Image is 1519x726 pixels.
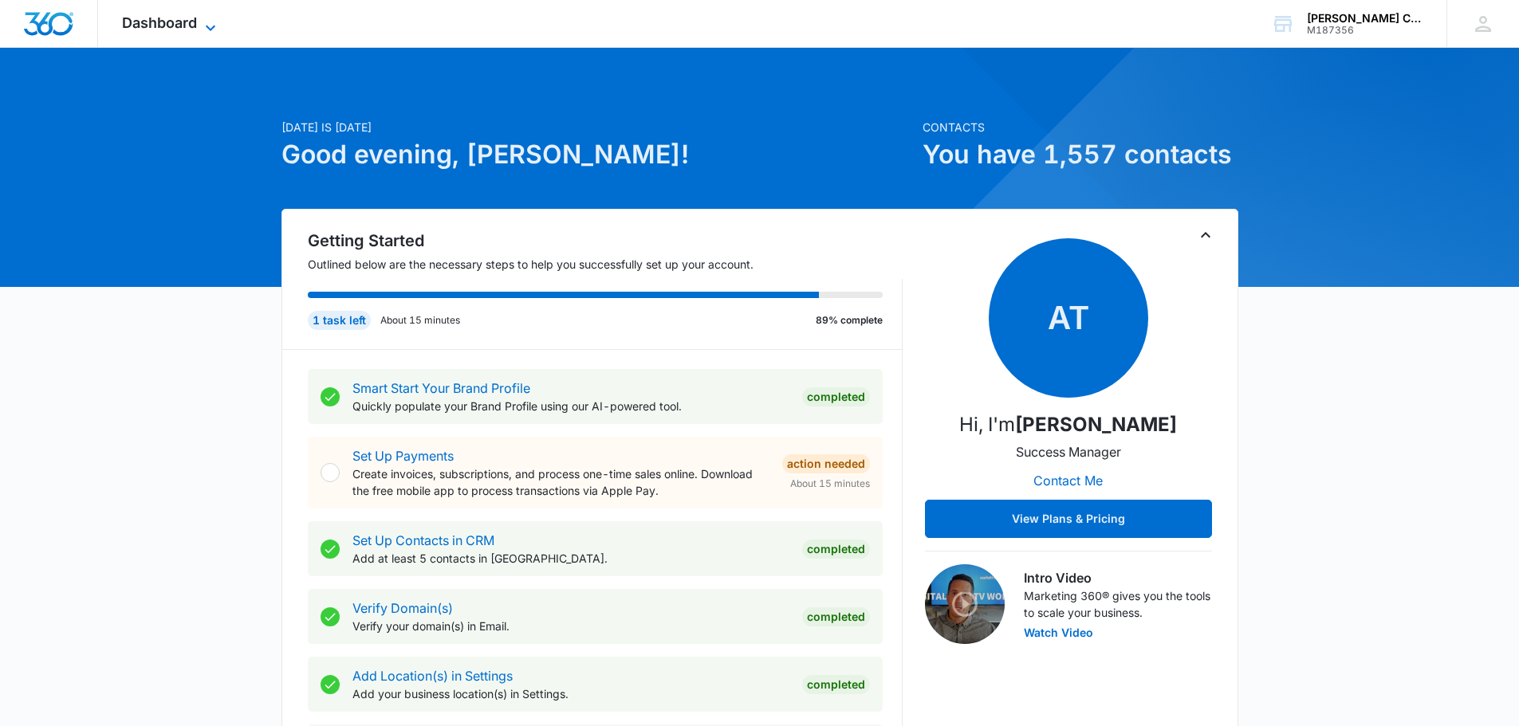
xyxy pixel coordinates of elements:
button: Watch Video [1024,627,1093,638]
div: Completed [802,607,870,626]
a: Set Up Contacts in CRM [352,532,494,548]
h2: Getting Started [308,229,903,253]
button: Contact Me [1017,461,1119,500]
span: Dashboard [122,14,197,31]
div: Completed [802,387,870,406]
div: Completed [802,540,870,559]
a: Set Up Payments [352,448,454,464]
button: View Plans & Pricing [925,500,1212,538]
button: Toggle Collapse [1196,226,1215,245]
p: Hi, I'm [959,410,1177,439]
p: Add your business location(s) in Settings. [352,685,789,702]
p: Quickly populate your Brand Profile using our AI-powered tool. [352,398,789,414]
h1: Good evening, [PERSON_NAME]! [281,135,913,174]
p: Verify your domain(s) in Email. [352,618,789,634]
strong: [PERSON_NAME] [1015,413,1177,436]
span: About 15 minutes [790,477,870,491]
p: Create invoices, subscriptions, and process one-time sales online. Download the free mobile app t... [352,465,769,499]
h3: Intro Video [1024,568,1212,587]
p: Marketing 360® gives you the tools to scale your business. [1024,587,1212,621]
p: Outlined below are the necessary steps to help you successfully set up your account. [308,256,903,273]
p: 89% complete [816,313,883,328]
div: Completed [802,675,870,694]
span: AT [989,238,1148,398]
div: 1 task left [308,311,371,330]
p: About 15 minutes [380,313,460,328]
p: Success Manager [1016,442,1121,461]
div: account name [1307,12,1423,25]
p: Contacts [923,119,1238,135]
p: [DATE] is [DATE] [281,119,913,135]
a: Smart Start Your Brand Profile [352,380,530,396]
a: Verify Domain(s) [352,600,453,616]
img: Intro Video [925,564,1005,644]
a: Add Location(s) in Settings [352,668,513,684]
h1: You have 1,557 contacts [923,135,1238,174]
div: Action Needed [782,454,870,473]
div: account id [1307,25,1423,36]
p: Add at least 5 contacts in [GEOGRAPHIC_DATA]. [352,550,789,567]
